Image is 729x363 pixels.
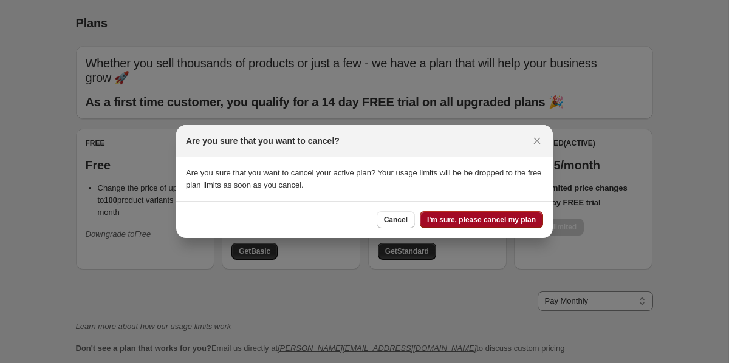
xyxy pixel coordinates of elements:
[377,211,415,228] button: Cancel
[186,167,543,191] p: Are you sure that you want to cancel your active plan? Your usage limits will be be dropped to th...
[529,132,546,149] button: Close
[186,135,340,147] h2: Are you sure that you want to cancel?
[427,215,536,225] span: I'm sure, please cancel my plan
[420,211,543,228] button: I'm sure, please cancel my plan
[384,215,408,225] span: Cancel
